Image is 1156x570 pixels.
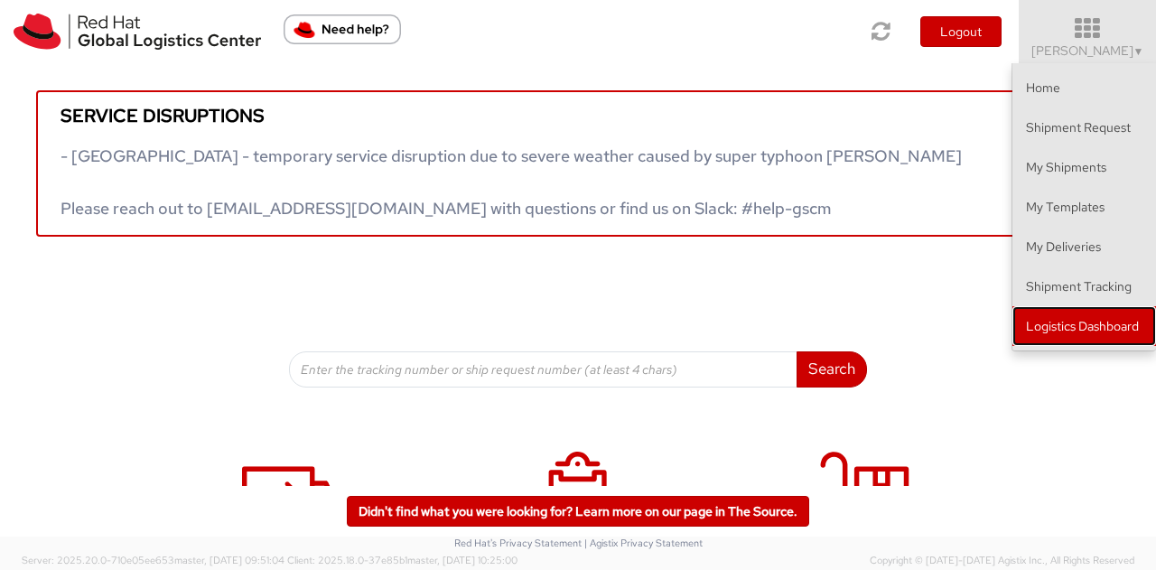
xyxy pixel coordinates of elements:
[584,537,703,549] a: | Agistix Privacy Statement
[61,145,962,219] span: - [GEOGRAPHIC_DATA] - temporary service disruption due to severe weather caused by super typhoon ...
[347,496,809,527] a: Didn't find what you were looking for? Learn more on our page in The Source.
[797,351,867,388] button: Search
[920,16,1002,47] button: Logout
[1012,147,1156,187] a: My Shipments
[36,90,1120,237] a: Service disruptions - [GEOGRAPHIC_DATA] - temporary service disruption due to severe weather caus...
[407,554,517,566] span: master, [DATE] 10:25:00
[174,554,284,566] span: master, [DATE] 09:51:04
[1012,68,1156,107] a: Home
[289,351,797,388] input: Enter the tracking number or ship request number (at least 4 chars)
[1012,227,1156,266] a: My Deliveries
[1133,44,1144,59] span: ▼
[1012,306,1156,346] a: Logistics Dashboard
[1012,187,1156,227] a: My Templates
[870,554,1134,568] span: Copyright © [DATE]-[DATE] Agistix Inc., All Rights Reserved
[1031,42,1144,59] span: [PERSON_NAME]
[14,14,261,50] img: rh-logistics-00dfa346123c4ec078e1.svg
[22,554,284,566] span: Server: 2025.20.0-710e05ee653
[61,106,1095,126] h5: Service disruptions
[287,554,517,566] span: Client: 2025.18.0-37e85b1
[1012,266,1156,306] a: Shipment Tracking
[1012,107,1156,147] a: Shipment Request
[284,14,401,44] button: Need help?
[454,537,582,549] a: Red Hat's Privacy Statement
